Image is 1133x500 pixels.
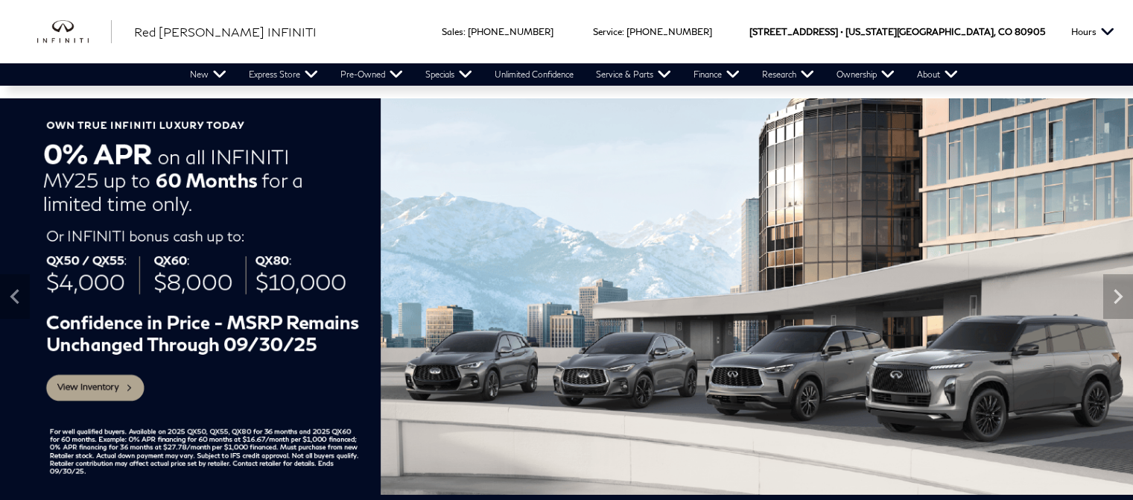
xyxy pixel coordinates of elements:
[37,20,112,44] img: INFINITI
[483,63,585,86] a: Unlimited Confidence
[585,63,682,86] a: Service & Parts
[682,63,751,86] a: Finance
[179,63,238,86] a: New
[329,63,414,86] a: Pre-Owned
[751,63,825,86] a: Research
[468,26,553,37] a: [PHONE_NUMBER]
[37,20,112,44] a: infiniti
[622,26,624,37] span: :
[442,26,463,37] span: Sales
[906,63,969,86] a: About
[593,26,622,37] span: Service
[414,63,483,86] a: Specials
[238,63,329,86] a: Express Store
[134,23,317,41] a: Red [PERSON_NAME] INFINITI
[626,26,712,37] a: [PHONE_NUMBER]
[463,26,466,37] span: :
[749,26,1045,37] a: [STREET_ADDRESS] • [US_STATE][GEOGRAPHIC_DATA], CO 80905
[134,25,317,39] span: Red [PERSON_NAME] INFINITI
[179,63,969,86] nav: Main Navigation
[825,63,906,86] a: Ownership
